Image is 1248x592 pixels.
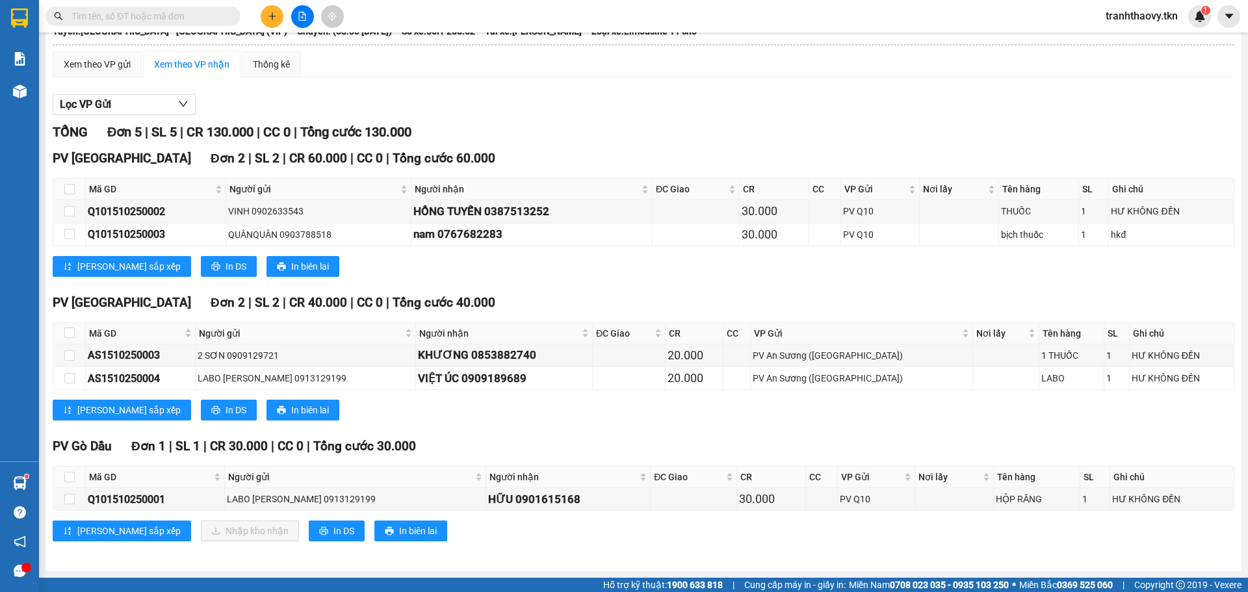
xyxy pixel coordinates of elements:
[1132,371,1232,385] div: HƯ KHÔNG ĐỀN
[86,200,226,223] td: Q101510250002
[809,179,842,200] th: CC
[1039,323,1105,344] th: Tên hàng
[64,57,131,71] div: Xem theo VP gửi
[89,326,182,341] span: Mã GD
[841,470,902,484] span: VP Gửi
[488,491,648,508] div: HỮU 0901615168
[291,403,329,417] span: In biên lai
[923,182,985,196] span: Nơi lấy
[350,295,354,310] span: |
[418,346,590,364] div: KHƯƠNG 0853882740
[1019,578,1113,592] span: Miền Bắc
[1203,6,1208,15] span: 1
[291,259,329,274] span: In biên lai
[255,151,279,166] span: SL 2
[277,405,286,416] span: printer
[1057,580,1113,590] strong: 0369 525 060
[131,439,166,454] span: Đơn 1
[596,326,652,341] span: ĐC Giao
[1112,492,1232,506] div: HƯ KHÔNG ĐỀN
[309,521,365,541] button: printerIn DS
[255,295,279,310] span: SL 2
[1111,204,1231,218] div: HƯ KHÔNG ĐỀN
[319,526,328,537] span: printer
[742,202,806,220] div: 30.000
[294,124,297,140] span: |
[350,151,354,166] span: |
[14,506,26,519] span: question-circle
[1012,582,1016,587] span: ⚪️
[890,580,1009,590] strong: 0708 023 035 - 0935 103 250
[357,295,383,310] span: CC 0
[226,259,246,274] span: In DS
[178,99,188,109] span: down
[667,580,723,590] strong: 1900 633 818
[419,326,578,341] span: Người nhận
[277,262,286,272] span: printer
[122,48,543,64] li: Hotline: 1900 8153
[806,467,838,488] th: CC
[298,12,307,21] span: file-add
[271,439,274,454] span: |
[1095,8,1188,24] span: tranhthaovy.tkn
[211,295,245,310] span: Đơn 2
[841,200,919,223] td: PV Q10
[229,182,398,196] span: Người gửi
[1109,179,1234,200] th: Ghi chú
[1079,179,1109,200] th: SL
[211,405,220,416] span: printer
[88,370,193,387] div: AS1510250004
[333,524,354,538] span: In DS
[227,492,484,506] div: LABO [PERSON_NAME] 0913129199
[211,151,245,166] span: Đơn 2
[489,470,637,484] span: Người nhận
[88,347,193,363] div: AS1510250003
[1106,348,1127,363] div: 1
[201,256,257,277] button: printerIn DS
[53,400,191,420] button: sort-ascending[PERSON_NAME] sắp xếp
[1041,348,1102,363] div: 1 THUỐC
[1041,371,1102,385] div: LABO
[53,521,191,541] button: sort-ascending[PERSON_NAME] sắp xếp
[1123,578,1124,592] span: |
[86,344,196,367] td: AS1510250003
[210,439,268,454] span: CR 30.000
[413,203,650,220] div: HỒNG TUYẾN 0387513252
[169,439,172,454] span: |
[1001,227,1077,242] div: bịch thuốc
[13,84,27,98] img: warehouse-icon
[357,151,383,166] span: CC 0
[393,295,495,310] span: Tổng cước 40.000
[1223,10,1235,22] span: caret-down
[723,323,751,344] th: CC
[739,490,803,508] div: 30.000
[151,124,177,140] span: SL 5
[328,12,337,21] span: aim
[248,295,252,310] span: |
[266,256,339,277] button: printerIn biên lai
[253,57,290,71] div: Thống kê
[1111,227,1231,242] div: hkđ
[180,124,183,140] span: |
[266,400,339,420] button: printerIn biên lai
[283,295,286,310] span: |
[77,259,181,274] span: [PERSON_NAME] sắp xếp
[14,565,26,577] span: message
[211,262,220,272] span: printer
[154,57,229,71] div: Xem theo VP nhận
[751,344,973,367] td: PV An Sương (Hàng Hóa)
[145,124,148,140] span: |
[841,224,919,246] td: PV Q10
[744,578,846,592] span: Cung cấp máy in - giấy in:
[1081,227,1106,242] div: 1
[107,124,142,140] span: Đơn 5
[1110,467,1234,488] th: Ghi chú
[53,256,191,277] button: sort-ascending[PERSON_NAME] sắp xếp
[289,151,347,166] span: CR 60.000
[228,204,409,218] div: VINH 0902633543
[77,524,181,538] span: [PERSON_NAME] sắp xếp
[1217,5,1240,28] button: caret-down
[386,295,389,310] span: |
[63,405,72,416] span: sort-ascending
[418,370,590,387] div: VIỆT ÚC 0909189689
